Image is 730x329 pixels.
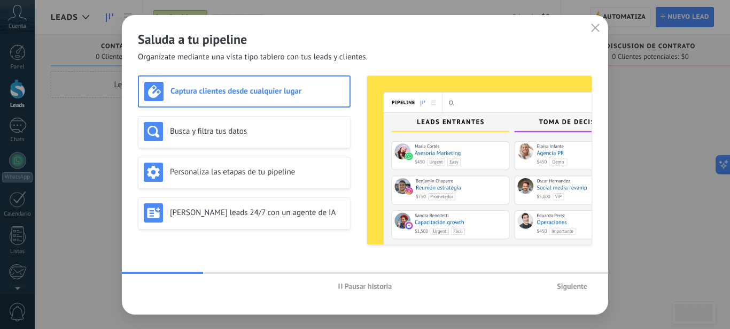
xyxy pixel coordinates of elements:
span: Organízate mediante una vista tipo tablero con tus leads y clientes. [138,52,368,63]
span: Pausar historia [345,282,392,290]
h3: Busca y filtra tus datos [170,126,345,136]
h3: Personaliza las etapas de tu pipeline [170,167,345,177]
h3: Captura clientes desde cualquier lugar [170,86,344,96]
span: Siguiente [557,282,587,290]
button: Siguiente [552,278,592,294]
h2: Saluda a tu pipeline [138,31,592,48]
button: Pausar historia [333,278,397,294]
h3: [PERSON_NAME] leads 24/7 con un agente de IA [170,208,345,218]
